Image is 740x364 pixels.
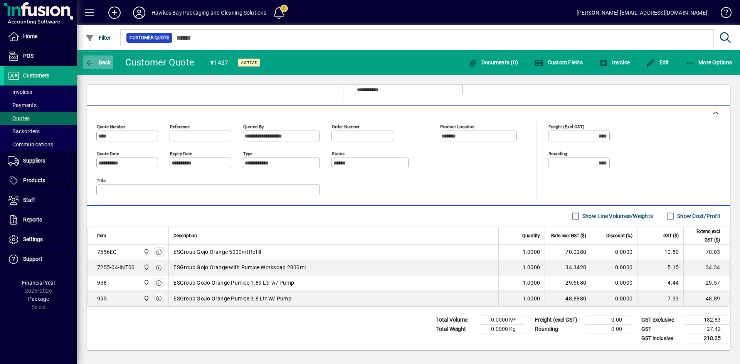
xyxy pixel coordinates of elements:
span: Discount (%) [606,231,632,240]
a: POS [4,47,77,66]
a: Invoices [4,86,77,99]
mat-label: Freight (excl GST) [548,124,584,129]
span: Back [85,59,111,65]
div: 34.3420 [550,263,586,271]
span: Reports [23,216,42,223]
td: 5.15 [637,260,683,275]
div: 48.8880 [550,295,586,302]
span: Active [241,60,257,65]
span: Package [28,296,49,302]
td: 0.0000 [591,245,637,260]
span: Invoices [8,89,32,95]
div: 29.5680 [550,279,586,287]
span: Invoice [599,59,630,65]
button: Invoice [597,55,632,69]
td: 4.44 [637,275,683,291]
span: Customer Quote [129,34,169,42]
span: 1.0000 [523,279,540,287]
mat-label: Rounding [548,151,567,156]
span: Quantity [522,231,540,240]
div: 958 [97,279,107,287]
td: 7.33 [637,291,683,306]
mat-label: Product location [440,124,474,129]
span: 1.0000 [523,295,540,302]
span: Rate excl GST ($) [551,231,586,240]
span: ESGroup GoJo Orange Pumice 1.89 Ltr w/ Pump [173,279,294,287]
a: Settings [4,230,77,249]
a: Backorders [4,125,77,138]
button: Profile [127,6,151,20]
span: GST ($) [663,231,679,240]
td: GST inclusive [637,334,684,343]
span: Central [141,294,150,303]
span: Staff [23,197,35,203]
td: 0.0000 [591,291,637,306]
button: More Options [683,55,734,69]
span: Edit [646,59,669,65]
span: Backorders [8,128,40,134]
mat-label: Type [243,151,252,156]
button: Filter [83,31,113,45]
mat-label: Quote number [97,124,125,129]
a: Staff [4,191,77,210]
span: Customers [23,72,49,79]
a: Home [4,27,77,46]
div: #1437 [210,57,228,69]
td: 210.25 [684,334,730,343]
td: Freight (excl GST) [531,315,585,324]
td: 0.0000 Kg [479,324,525,334]
td: Total Volume [432,315,479,324]
span: 1.0000 [523,263,540,271]
td: 34.34 [683,260,730,275]
td: 0.0000 [591,260,637,275]
span: Filter [85,35,111,41]
span: Support [23,256,42,262]
span: More Options [685,59,732,65]
label: Show Line Volumes/Weights [581,212,653,220]
span: Settings [23,236,43,242]
div: 7556EC [97,248,117,256]
td: 29.57 [683,275,730,291]
span: Custom Fields [534,59,583,65]
span: ESGroup Gojo Orange with Pumice Worksoap 2000ml [173,263,306,271]
td: GST [637,324,684,334]
span: Description [173,231,197,240]
td: 182.83 [684,315,730,324]
td: 0.00 [585,324,631,334]
span: Home [23,33,37,39]
span: Financial Year [22,280,55,286]
a: Support [4,250,77,269]
a: Reports [4,210,77,230]
div: 955 [97,295,107,302]
span: Suppliers [23,158,45,164]
span: Payments [8,102,37,108]
a: Products [4,171,77,190]
label: Show Cost/Profit [676,212,720,220]
span: 1.0000 [523,248,540,256]
button: Documents (0) [466,55,520,69]
button: Custom Fields [532,55,585,69]
td: 70.03 [683,245,730,260]
span: Central [141,248,150,256]
div: [PERSON_NAME] [EMAIL_ADDRESS][DOMAIN_NAME] [577,7,707,19]
mat-label: Order number [332,124,360,129]
a: Quotes [4,112,77,125]
div: Hawkes Bay Packaging and Cleaning Solutions [151,7,267,19]
div: 7255-04-INT00 [97,263,135,271]
td: 0.0000 [591,275,637,291]
span: Item [97,231,106,240]
button: Back [83,55,113,69]
mat-label: Quote date [97,151,119,156]
span: ESGroup Gojo Orange 5000ml Refill [173,248,261,256]
td: 10.50 [637,245,683,260]
td: Rounding [531,324,585,334]
a: Knowledge Base [715,2,730,27]
span: Central [141,263,150,272]
mat-label: Expiry date [170,151,192,156]
td: 48.89 [683,291,730,306]
span: Central [141,278,150,287]
mat-label: Reference [170,124,190,129]
span: ESGroup GoJo Orange Pumice 3.8 Ltr W/ Pump [173,295,291,302]
div: Customer Quote [125,56,195,69]
a: Suppliers [4,151,77,171]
